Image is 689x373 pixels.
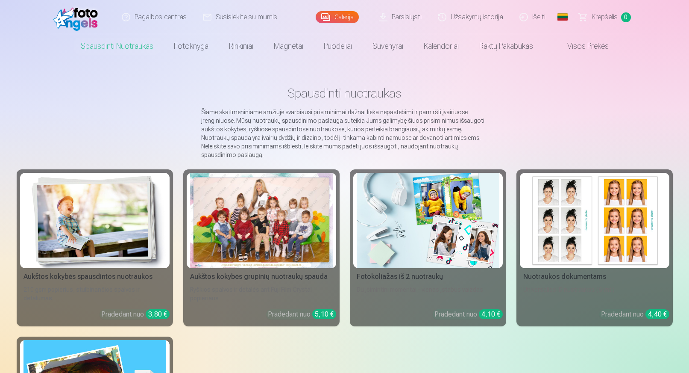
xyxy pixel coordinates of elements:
[20,272,170,282] div: Aukštos kokybės spausdintos nuotraukos
[520,272,669,282] div: Nuotraukos dokumentams
[543,34,619,58] a: Visos prekės
[314,34,362,58] a: Puodeliai
[523,173,666,268] img: Nuotraukos dokumentams
[23,173,166,268] img: Aukštos kokybės spausdintos nuotraukos
[187,272,336,282] div: Aukštos kokybės grupinių nuotraukų spauda
[645,309,669,319] div: 4,40 €
[516,169,673,326] a: Nuotraukos dokumentamsNuotraukos dokumentamsUniversalios ID nuotraukos (6 vnt.)Pradedant nuo 4,40 €
[23,86,666,101] h1: Spausdinti nuotraukas
[20,285,170,302] div: 210 gsm popierius, stulbinančios spalvos ir detalumas
[264,34,314,58] a: Magnetai
[601,309,669,320] div: Pradedant nuo
[316,11,359,23] a: Galerija
[353,285,503,302] div: Du įsimintini momentai - vienas įstabus vaizdas
[70,34,164,58] a: Spausdinti nuotraukas
[268,309,336,320] div: Pradedant nuo
[219,34,264,58] a: Rinkiniai
[621,12,631,22] span: 0
[353,272,503,282] div: Fotokoliažas iš 2 nuotraukų
[479,309,503,319] div: 4,10 €
[592,12,618,22] span: Krepšelis
[17,169,173,326] a: Aukštos kokybės spausdintos nuotraukos Aukštos kokybės spausdintos nuotraukos210 gsm popierius, s...
[312,309,336,319] div: 5,10 €
[434,309,503,320] div: Pradedant nuo
[146,309,170,319] div: 3,80 €
[413,34,469,58] a: Kalendoriai
[187,285,336,302] div: Ryškios spalvos ir detalės ant Fuji Film Crystal popieriaus
[350,169,506,326] a: Fotokoliažas iš 2 nuotraukųFotokoliažas iš 2 nuotraukųDu įsimintini momentai - vienas įstabus vai...
[469,34,543,58] a: Raktų pakabukas
[357,173,499,268] img: Fotokoliažas iš 2 nuotraukų
[201,108,488,159] p: Šiame skaitmeniniame amžiuje svarbiausi prisiminimai dažnai lieka nepastebimi ir pamiršti įvairiu...
[362,34,413,58] a: Suvenyrai
[53,3,103,31] img: /fa2
[520,285,669,302] div: Universalios ID nuotraukos (6 vnt.)
[183,169,340,326] a: Aukštos kokybės grupinių nuotraukų spaudaRyškios spalvos ir detalės ant Fuji Film Crystal popieri...
[164,34,219,58] a: Fotoknyga
[101,309,170,320] div: Pradedant nuo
